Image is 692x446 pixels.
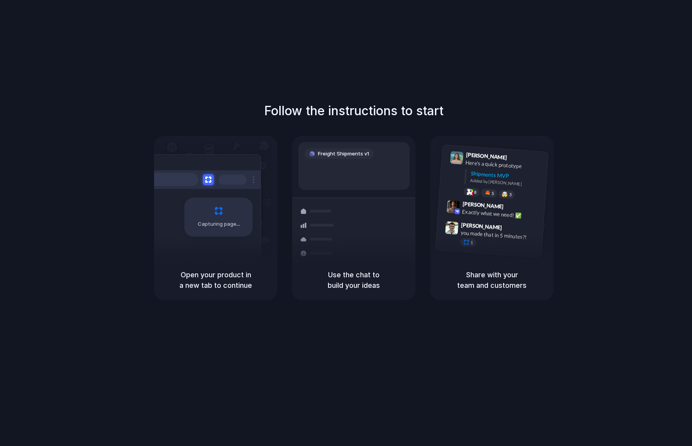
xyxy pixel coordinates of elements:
h1: Follow the instructions to start [264,102,444,120]
div: you made that in 5 minutes?! [460,228,538,242]
div: Here's a quick prototype [465,159,543,172]
span: 8 [474,190,477,194]
span: Freight Shipments v1 [318,150,369,158]
span: [PERSON_NAME] [462,200,504,211]
span: 9:47 AM [504,224,520,234]
span: 3 [509,193,512,197]
span: 9:41 AM [509,154,525,164]
h5: Share with your team and customers [440,269,544,291]
span: [PERSON_NAME] [466,150,507,162]
h5: Use the chat to build your ideas [302,269,406,291]
span: [PERSON_NAME] [461,220,502,232]
div: Shipments MVP [470,169,543,182]
div: Added by [PERSON_NAME] [470,177,542,189]
h5: Open your product in a new tab to continue [163,269,268,291]
span: 5 [491,191,494,196]
div: 🤯 [502,191,508,197]
span: Capturing page [198,220,241,228]
div: Exactly what we need! ✅ [462,207,540,221]
span: 9:42 AM [506,203,522,212]
span: 1 [470,241,473,245]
